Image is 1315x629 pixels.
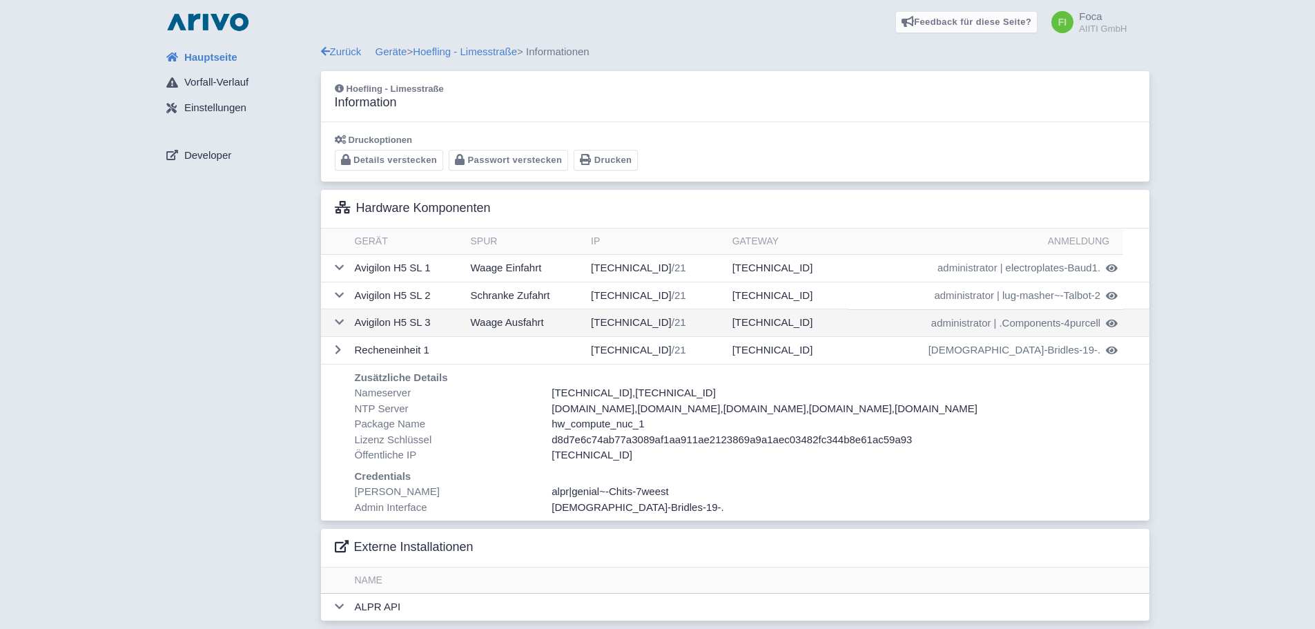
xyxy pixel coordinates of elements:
[635,387,716,398] span: [TECHNICAL_ID]
[672,262,686,273] span: /21
[637,403,720,414] span: [DOMAIN_NAME]
[449,150,568,171] button: Passwort verstecken
[672,316,686,328] span: /21
[552,449,632,461] span: [TECHNICAL_ID]
[349,336,465,364] td: Recheneinheit 1
[351,484,548,500] div: [PERSON_NAME]
[928,342,1101,358] span: [DEMOGRAPHIC_DATA]-Bridles-19-.
[999,316,1100,331] span: .Components-4purcell
[351,416,548,432] div: Package Name
[355,470,411,482] b: Credentials
[585,255,727,282] td: [TECHNICAL_ID]
[470,262,541,273] span: Waage Einfahrt
[585,309,727,337] td: [TECHNICAL_ID]
[347,84,444,94] span: Hoefling - Limesstraße
[349,135,413,145] span: Druckoptionen
[934,288,994,304] span: administrator
[1002,288,1100,304] span: lug-masher~-Talbot-2
[184,75,249,90] span: Vorfall-Verlauf
[335,150,444,171] button: Details verstecken
[552,434,912,445] span: d8d7e6c74ab77a3089af1aa911ae2123869a9a1aec03482fc344b8e61ac59a93
[585,229,727,255] th: IP
[547,385,1008,401] div: ,
[895,403,977,414] span: [DOMAIN_NAME]
[672,344,686,356] span: /21
[349,255,465,282] td: Avigilon H5 SL 1
[335,95,444,110] h3: Information
[351,385,548,401] div: Nameserver
[727,229,849,255] th: Gateway
[727,255,849,282] td: [TECHNICAL_ID]
[1043,11,1127,33] a: Foca AIITI GmbH
[574,150,638,171] button: Drucken
[727,282,849,309] td: [TECHNICAL_ID]
[572,485,669,497] span: genial~-Chits-7weest
[848,255,1123,282] td: |
[349,568,1149,594] th: Name
[321,44,1149,60] div: > > Informationen
[155,70,321,96] a: Vorfall-Verlauf
[848,309,1123,337] td: |
[184,50,237,66] span: Hauptseite
[351,447,548,463] div: Öffentliche IP
[1079,10,1102,22] span: Foca
[351,401,548,417] div: NTP Server
[547,401,1008,417] div: , , , ,
[937,260,997,276] span: administrator
[413,46,517,57] a: Hoefling - Limesstraße
[594,155,632,165] span: Drucken
[155,142,321,168] a: Developer
[585,282,727,309] td: [TECHNICAL_ID]
[355,371,448,383] b: Zusätzliche Details
[335,540,474,555] h3: Externe Installationen
[727,336,849,364] td: [TECHNICAL_ID]
[155,95,321,122] a: Einstellungen
[552,403,634,414] span: [DOMAIN_NAME]
[349,594,1149,621] td: ALPR API
[376,46,407,57] a: Geräte
[723,403,806,414] span: [DOMAIN_NAME]
[155,44,321,70] a: Hauptseite
[552,418,644,429] span: hw_compute_nuc_1
[335,201,491,216] h3: Hardware Komponenten
[465,229,585,255] th: Spur
[321,46,362,57] a: Zurück
[184,100,246,116] span: Einstellungen
[552,485,569,497] span: alpr
[349,309,465,337] td: Avigilon H5 SL 3
[470,289,549,301] span: Schranke Zufahrt
[895,11,1038,33] a: Feedback für diese Seite?
[672,289,686,301] span: /21
[184,148,231,164] span: Developer
[353,155,437,165] span: Details verstecken
[585,336,727,364] td: [TECHNICAL_ID]
[547,484,1008,500] div: |
[727,309,849,337] td: [TECHNICAL_ID]
[164,11,252,33] img: logo
[809,403,892,414] span: [DOMAIN_NAME]
[349,282,465,309] td: Avigilon H5 SL 2
[552,501,724,513] span: [DEMOGRAPHIC_DATA]-Bridles-19-.
[351,432,548,448] div: Lizenz Schlüssel
[468,155,563,165] span: Passwort verstecken
[1006,260,1101,276] span: electroplates-Baud1.
[470,316,543,328] span: Waage Ausfahrt
[349,229,465,255] th: Gerät
[1079,24,1127,33] small: AIITI GmbH
[931,316,991,331] span: administrator
[351,500,548,516] div: Admin Interface
[848,229,1123,255] th: Anmeldung
[848,282,1123,309] td: |
[552,387,632,398] span: [TECHNICAL_ID]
